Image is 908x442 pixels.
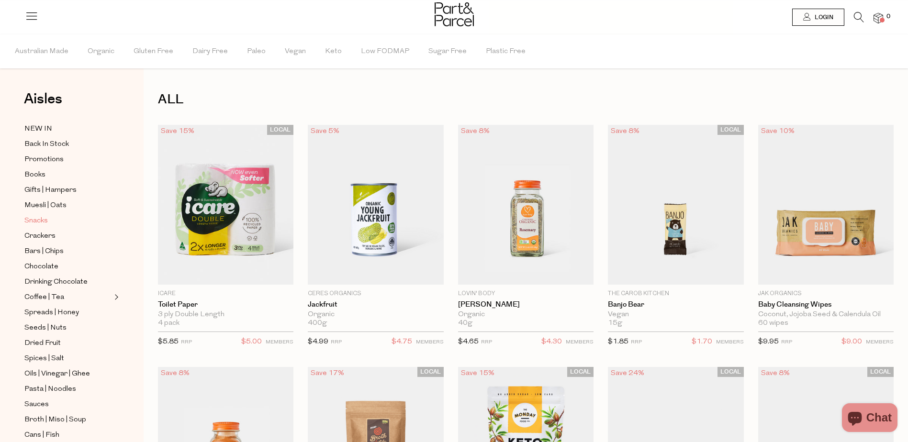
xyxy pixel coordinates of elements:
div: Save 5% [308,125,342,138]
span: Low FODMAP [361,35,409,68]
small: MEMBERS [716,340,744,345]
small: MEMBERS [266,340,293,345]
div: Save 10% [758,125,797,138]
small: MEMBERS [566,340,594,345]
img: Part&Parcel [435,2,474,26]
span: Gluten Free [134,35,173,68]
span: Dried Fruit [24,338,61,349]
span: $1.85 [608,338,628,345]
small: RRP [181,340,192,345]
span: Sugar Free [428,35,467,68]
div: Save 8% [158,367,192,380]
div: Vegan [608,310,743,319]
span: Chocolate [24,261,58,273]
a: Seeds | Nuts [24,322,112,334]
a: Coffee | Tea [24,291,112,303]
span: $9.95 [758,338,779,345]
span: Bars | Chips [24,246,64,257]
span: 400g [308,319,327,328]
div: Save 15% [458,367,497,380]
span: Sauces [24,399,49,410]
div: Save 24% [608,367,647,380]
span: Spices | Salt [24,353,64,365]
a: Promotions [24,154,112,166]
p: Jak Organics [758,289,894,298]
div: Save 8% [758,367,793,380]
img: Toilet Paper [158,125,293,285]
span: LOCAL [567,367,594,377]
div: Coconut, Jojoba Seed & Calendula Oil [758,310,894,319]
a: Chocolate [24,261,112,273]
a: Dried Fruit [24,337,112,349]
a: Baby Cleansing Wipes [758,300,894,309]
a: Crackers [24,230,112,242]
img: Banjo Bear [608,125,743,285]
span: Muesli | Oats [24,200,67,211]
span: $4.65 [458,338,479,345]
span: Broth | Miso | Soup [24,414,86,426]
span: Aisles [24,88,62,110]
span: Pasta | Noodles [24,384,76,395]
span: $5.00 [241,336,262,348]
a: Sauces [24,398,112,410]
small: RRP [331,340,342,345]
a: 0 [874,13,883,23]
span: LOCAL [267,125,293,135]
img: Jackfruit [308,125,443,285]
p: icare [158,289,293,298]
a: Snacks [24,215,112,227]
a: Toilet Paper [158,300,293,309]
a: Banjo Bear [608,300,743,309]
a: NEW IN [24,123,112,135]
div: Save 15% [158,125,197,138]
a: Cans | Fish [24,429,112,441]
span: Seeds | Nuts [24,322,67,334]
span: Login [812,13,833,22]
div: Organic [458,310,594,319]
img: Rosemary [458,125,594,285]
a: Drinking Chocolate [24,276,112,288]
div: Save 8% [608,125,642,138]
span: Cans | Fish [24,430,59,441]
a: Oils | Vinegar | Ghee [24,368,112,380]
span: LOCAL [717,367,744,377]
span: Crackers [24,231,56,242]
span: Snacks [24,215,48,227]
h1: ALL [158,88,894,110]
span: $4.75 [392,336,412,348]
span: LOCAL [417,367,444,377]
a: Broth | Miso | Soup [24,414,112,426]
div: Save 8% [458,125,493,138]
a: Aisles [24,92,62,116]
span: 15g [608,319,622,328]
p: Ceres Organics [308,289,443,298]
span: 4 pack [158,319,179,328]
a: Books [24,169,112,181]
span: Dairy Free [192,35,228,68]
span: $9.00 [841,336,862,348]
small: RRP [481,340,492,345]
a: Jackfruit [308,300,443,309]
a: Spices | Salt [24,353,112,365]
small: MEMBERS [416,340,444,345]
a: Muesli | Oats [24,199,112,211]
span: 40g [458,319,472,328]
a: Gifts | Hampers [24,184,112,196]
button: Expand/Collapse Coffee | Tea [112,291,119,303]
span: 0 [884,12,893,21]
a: [PERSON_NAME] [458,300,594,309]
span: Keto [325,35,342,68]
span: Paleo [247,35,266,68]
a: Bars | Chips [24,245,112,257]
span: 60 wipes [758,319,788,328]
div: 3 ply Double Length [158,310,293,319]
span: Australian Made [15,35,68,68]
span: Books [24,169,45,181]
span: $4.99 [308,338,328,345]
span: Plastic Free [486,35,526,68]
span: Oils | Vinegar | Ghee [24,368,90,380]
p: Lovin' Body [458,289,594,298]
a: Back In Stock [24,138,112,150]
span: Gifts | Hampers [24,185,77,196]
span: $4.30 [541,336,562,348]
